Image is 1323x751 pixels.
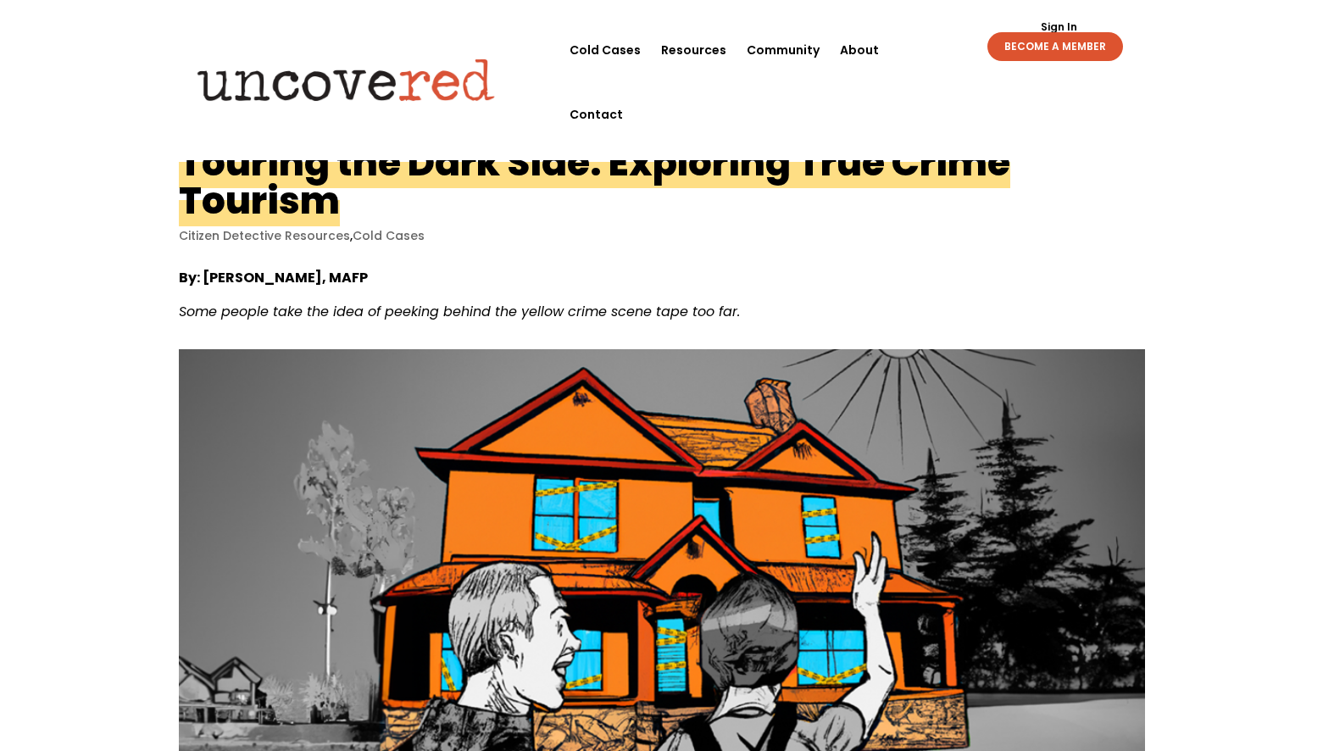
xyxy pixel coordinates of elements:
[570,82,623,147] a: Contact
[570,18,641,82] a: Cold Cases
[987,32,1123,61] a: BECOME A MEMBER
[747,18,820,82] a: Community
[840,18,879,82] a: About
[353,227,425,244] a: Cold Cases
[179,136,1010,226] h1: Touring the Dark Side: Exploring True Crime Tourism
[179,302,740,321] span: Some people take the idea of peeking behind the yellow crime scene tape too far.
[179,227,350,244] a: Citizen Detective Resources
[179,228,1145,244] p: ,
[1031,22,1087,32] a: Sign In
[183,47,509,113] img: Uncovered logo
[179,268,368,287] strong: By: [PERSON_NAME], MAFP
[661,18,726,82] a: Resources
